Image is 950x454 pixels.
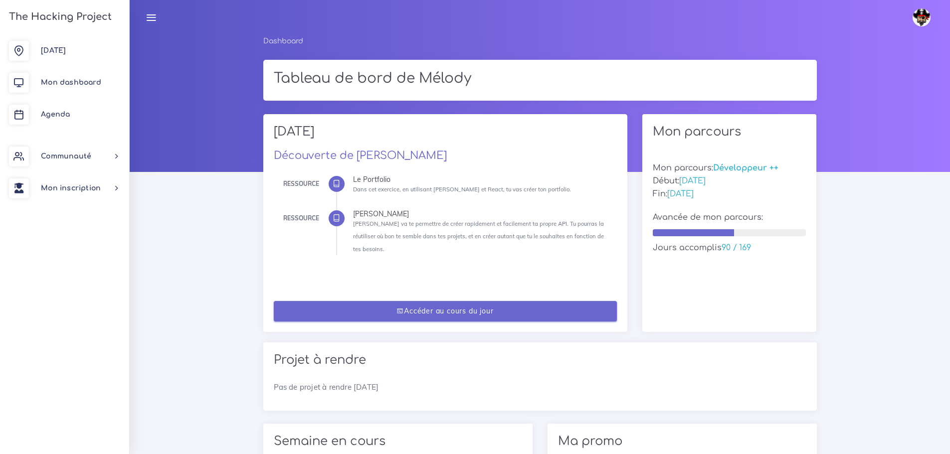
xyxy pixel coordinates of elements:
span: Agenda [41,111,70,118]
h3: The Hacking Project [6,11,112,22]
a: Accéder au cours du jour [274,301,617,321]
h2: Semaine en cours [274,434,522,449]
h2: Projet à rendre [274,353,806,367]
img: avatar [913,8,931,26]
span: [DATE] [679,176,706,185]
a: Découverte de [PERSON_NAME] [274,150,447,161]
a: Dashboard [263,37,303,45]
span: Mon dashboard [41,79,101,86]
h2: Ma promo [558,434,806,449]
div: [PERSON_NAME] [353,210,609,217]
h5: Début: [653,176,806,186]
small: Dans cet exercice, en utilisant [PERSON_NAME] et React, tu vas créer ton portfolio. [353,186,571,193]
small: [PERSON_NAME] va te permettre de créer rapidement et facilement ta propre API. Tu pourras la réut... [353,220,604,252]
span: [DATE] [41,47,66,54]
h5: Avancée de mon parcours: [653,213,806,222]
span: Communauté [41,152,91,160]
h5: Jours accomplis [653,243,806,253]
h1: Tableau de bord de Mélody [274,70,806,87]
span: [DATE] [667,189,694,198]
div: Ressource [283,178,319,189]
h2: Mon parcours [653,125,806,139]
h2: [DATE] [274,125,617,146]
span: Mon inscription [41,184,101,192]
div: Le Portfolio [353,176,609,183]
p: Pas de projet à rendre [DATE] [274,381,806,393]
h5: Mon parcours: [653,163,806,173]
h5: Fin: [653,189,806,199]
span: Développeur ++ [713,163,778,172]
div: Ressource [283,213,319,224]
span: 90 / 169 [722,243,751,252]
